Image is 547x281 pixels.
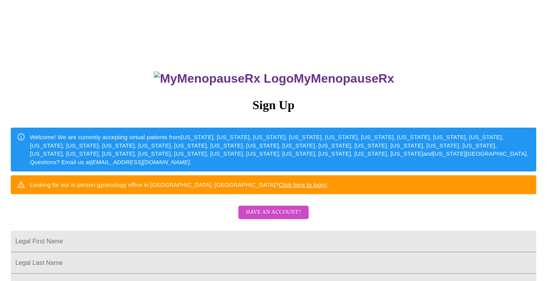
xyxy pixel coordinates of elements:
img: MyMenopauseRx Logo [154,71,294,86]
button: Have an account? [238,206,309,219]
div: Looking for our in person gynecology office in [GEOGRAPHIC_DATA], [GEOGRAPHIC_DATA]? [30,178,327,192]
a: Click here to login! [279,181,327,188]
h3: MyMenopauseRx [12,71,537,86]
em: [EMAIL_ADDRESS][DOMAIN_NAME] [91,159,190,165]
div: Welcome! We are currently accepting virtual patients from [US_STATE], [US_STATE], [US_STATE], [US... [30,130,530,169]
h3: Sign Up [11,98,536,112]
span: Have an account? [246,208,301,217]
a: Have an account? [236,214,311,221]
